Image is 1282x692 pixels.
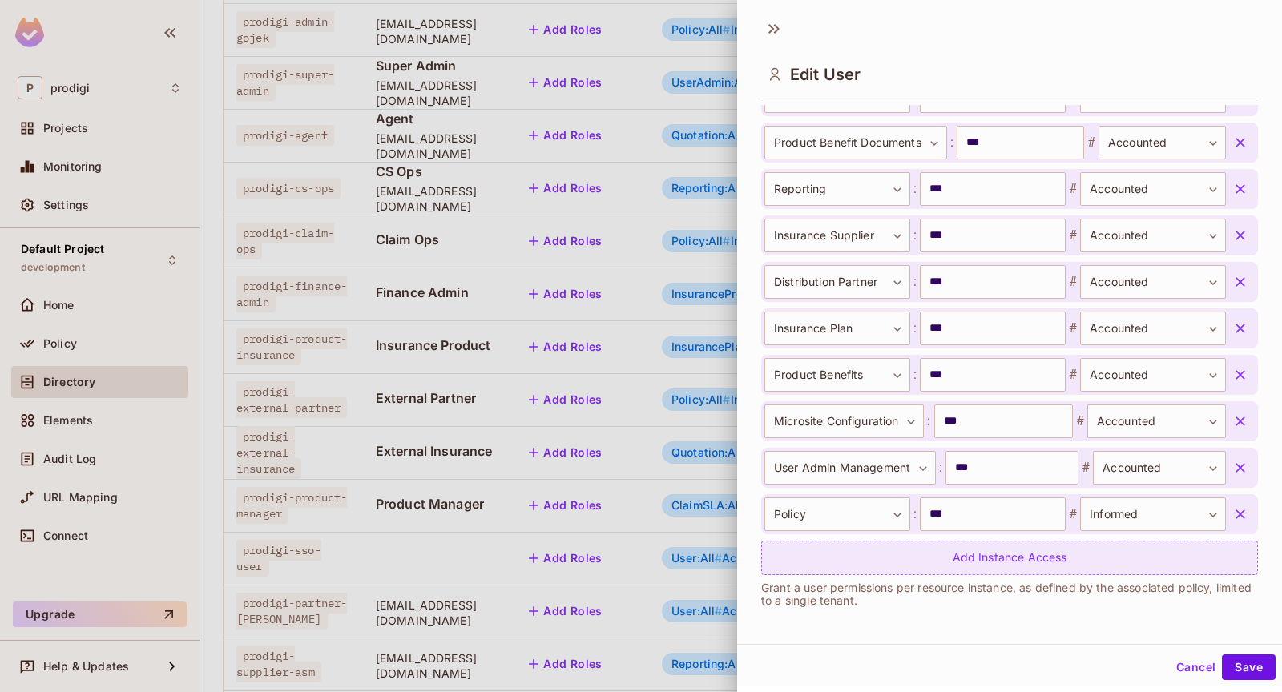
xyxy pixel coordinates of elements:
[1080,172,1226,206] div: Accounted
[764,404,924,438] div: Microsite Configuration
[764,451,936,485] div: User Admin Management
[1087,404,1226,438] div: Accounted
[1080,497,1226,531] div: Informed
[910,179,920,199] span: :
[1222,654,1276,680] button: Save
[1078,458,1093,477] span: #
[1073,412,1087,431] span: #
[764,358,910,392] div: Product Benefits
[1080,219,1226,252] div: Accounted
[1066,319,1080,338] span: #
[764,219,910,252] div: Insurance Supplier
[764,172,910,206] div: Reporting
[764,312,910,345] div: Insurance Plan
[1066,365,1080,384] span: #
[910,272,920,292] span: :
[1080,358,1226,392] div: Accounted
[764,126,947,159] div: Product Benefit Documents
[947,133,957,152] span: :
[764,497,910,531] div: Policy
[761,541,1258,575] div: Add Instance Access
[1066,226,1080,245] span: #
[910,365,920,384] span: :
[1080,265,1226,299] div: Accounted
[1099,126,1226,159] div: Accounted
[910,505,920,524] span: :
[910,319,920,338] span: :
[910,226,920,245] span: :
[1066,505,1080,524] span: #
[1084,133,1099,152] span: #
[936,458,945,477] span: :
[924,412,933,431] span: :
[1066,179,1080,199] span: #
[1093,451,1226,485] div: Accounted
[1170,654,1222,680] button: Cancel
[790,65,861,84] span: Edit User
[764,265,910,299] div: Distribution Partner
[1066,272,1080,292] span: #
[761,581,1258,607] p: Grant a user permissions per resource instance, as defined by the associated policy, limited to a...
[1080,312,1226,345] div: Accounted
